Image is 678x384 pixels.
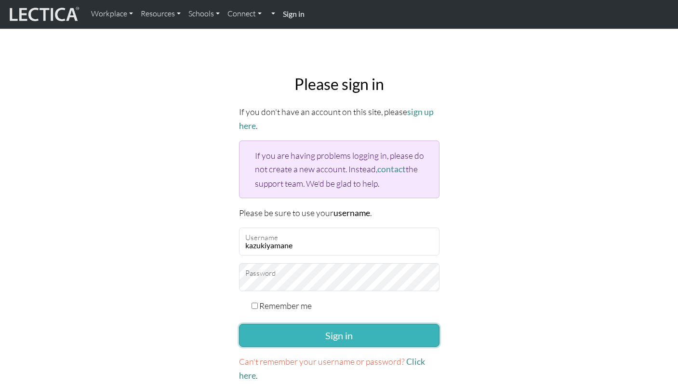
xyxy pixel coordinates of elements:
a: Resources [137,4,185,24]
p: If you don't have an account on this site, please . [239,105,439,133]
label: Remember me [259,299,312,312]
button: Sign in [239,324,439,347]
input: Username [239,228,439,256]
a: Connect [224,4,266,24]
a: contact [377,164,406,174]
a: Schools [185,4,224,24]
p: . [239,355,439,383]
a: Sign in [279,4,308,25]
img: lecticalive [7,5,80,24]
a: Workplace [87,4,137,24]
p: Please be sure to use your . [239,206,439,220]
span: Can't remember your username or password? [239,356,405,367]
strong: username [333,208,370,218]
h2: Please sign in [239,75,439,93]
strong: Sign in [283,9,305,18]
div: If you are having problems logging in, please do not create a new account. Instead, the support t... [239,141,439,198]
